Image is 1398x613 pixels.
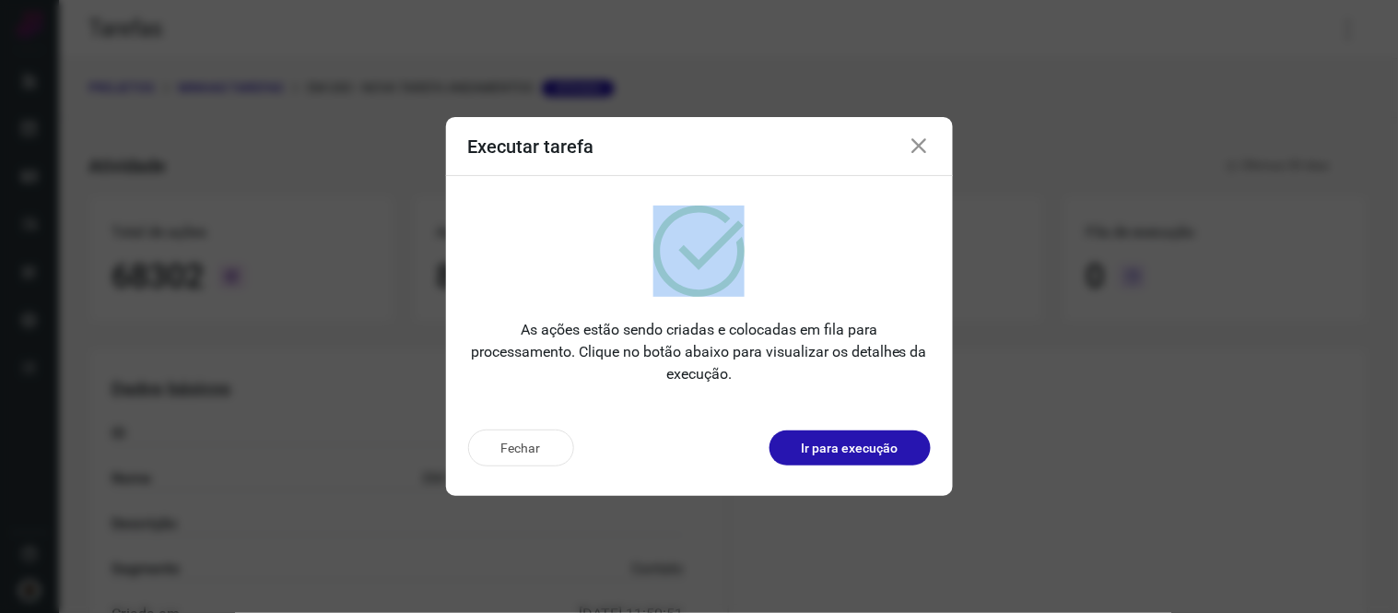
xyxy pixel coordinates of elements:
button: Fechar [468,430,574,466]
button: Ir para execução [769,430,931,466]
h3: Executar tarefa [468,136,594,158]
img: verified.svg [653,206,745,297]
p: Ir para execução [802,439,899,458]
p: As ações estão sendo criadas e colocadas em fila para processamento. Clique no botão abaixo para ... [468,319,931,385]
